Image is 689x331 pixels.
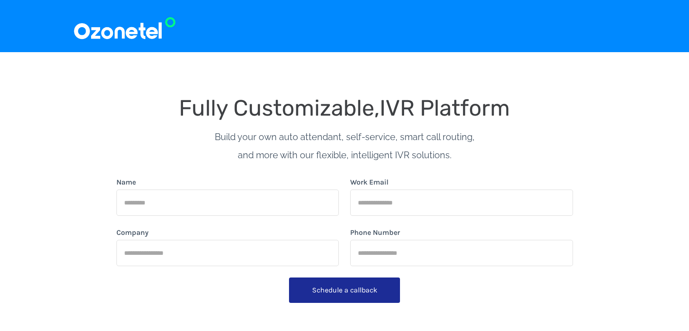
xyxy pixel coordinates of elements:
label: Work Email [350,177,389,188]
button: Schedule a callback [289,277,400,303]
form: form [116,177,573,314]
span: Build your own auto attendant, self-service, smart call routing, [215,131,475,142]
span: and more with our flexible, intelligent IVR solutions. [238,150,452,161]
label: Phone Number [350,227,400,238]
span: IVR Platform [380,95,510,121]
label: Company [116,227,149,238]
span: Fully Customizable, [179,95,380,121]
label: Name [116,177,136,188]
span: Schedule a callback [312,286,377,294]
